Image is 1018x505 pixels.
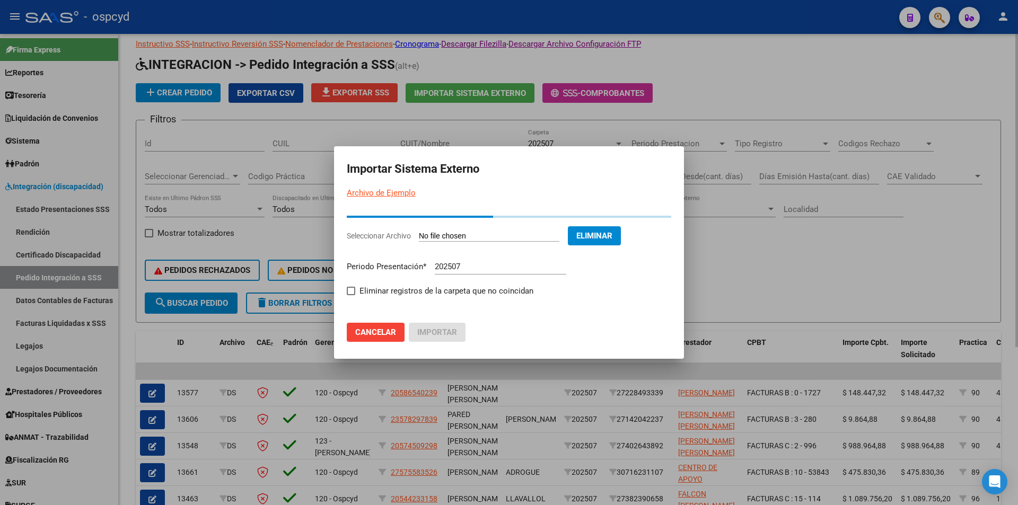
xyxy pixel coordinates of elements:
h2: Importar Sistema Externo [347,159,671,179]
span: Eliminar [576,231,612,241]
button: Eliminar [568,226,621,245]
span: Importar [417,327,457,337]
span: Eliminar registros de la carpeta que no coincidan [359,285,533,297]
span: Periodo Presentación [347,262,426,271]
span: Cancelar [355,327,396,337]
span: Seleccionar Archivo [347,232,411,240]
button: Cancelar [347,323,405,342]
a: Archivo de Ejemplo [347,188,416,198]
div: Open Intercom Messenger [982,469,1007,494]
button: Importar [409,323,466,342]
